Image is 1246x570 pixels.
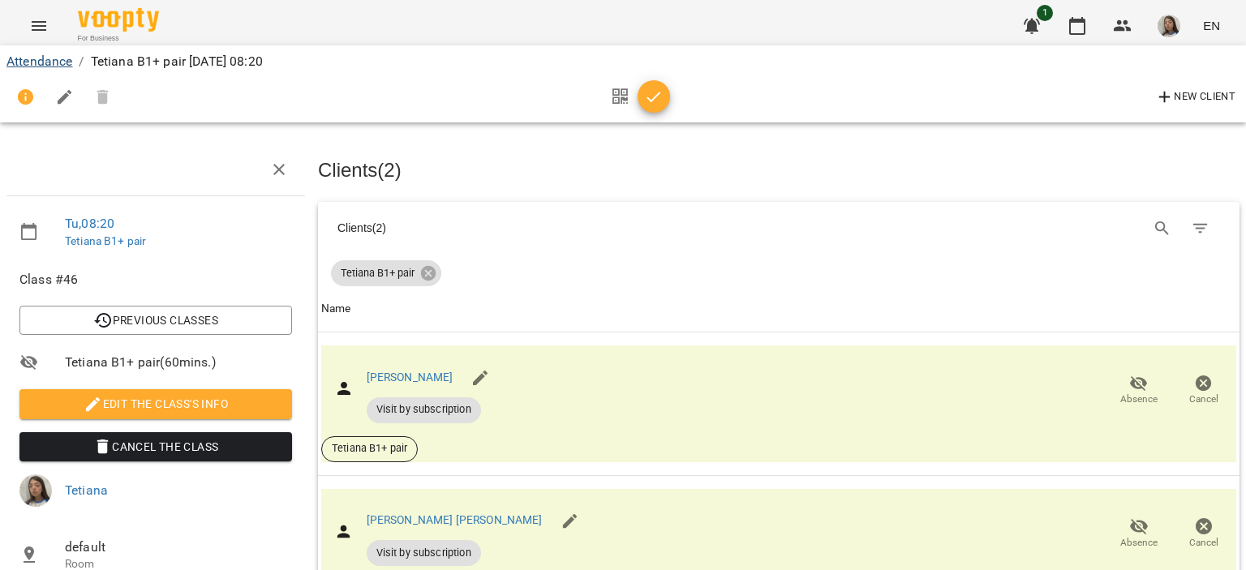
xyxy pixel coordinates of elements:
[1106,511,1171,556] button: Absence
[321,299,1236,319] span: Name
[1197,11,1227,41] button: EN
[19,270,292,289] span: Class #46
[367,402,481,417] span: Visit by subscription
[337,220,764,236] div: Clients ( 2 )
[1106,368,1171,414] button: Absence
[331,260,441,286] div: Tetiana B1+ pair
[79,52,84,71] li: /
[318,202,1240,254] div: Table Toolbar
[1158,15,1180,37] img: 8562b237ea367f17c5f9591cc48de4ba.jpg
[65,353,292,372] span: Tetiana B1+ pair ( 60 mins. )
[367,513,543,526] a: [PERSON_NAME] [PERSON_NAME]
[1143,209,1182,248] button: Search
[331,266,424,281] span: Tetiana B1+ pair
[19,432,292,461] button: Cancel the class
[1189,536,1218,550] span: Cancel
[65,538,292,557] span: default
[65,234,146,247] a: Tetiana B1+ pair
[321,299,351,319] div: Sort
[1120,392,1158,406] span: Absence
[367,371,453,384] a: [PERSON_NAME]
[6,54,72,69] a: Attendance
[1203,17,1220,34] span: EN
[65,482,108,498] a: Tetiana
[78,8,159,32] img: Voopty Logo
[91,52,263,71] p: Tetiana B1+ pair [DATE] 08:20
[1171,368,1236,414] button: Cancel
[19,6,58,45] button: Menu
[321,299,351,319] div: Name
[322,441,417,456] span: Tetiana B1+ pair
[32,437,279,456] span: Cancel the class
[65,216,114,231] a: Tu , 08:20
[1120,536,1158,550] span: Absence
[78,33,159,44] span: For Business
[318,160,1240,181] h3: Clients ( 2 )
[1181,209,1220,248] button: Filter
[367,546,481,560] span: Visit by subscription
[1171,511,1236,556] button: Cancel
[1155,88,1235,107] span: New Client
[1037,5,1053,21] span: 1
[6,52,1240,71] nav: breadcrumb
[19,474,52,507] img: 8562b237ea367f17c5f9591cc48de4ba.jpg
[32,394,279,414] span: Edit the class's Info
[32,311,279,330] span: Previous Classes
[1189,392,1218,406] span: Cancel
[1151,84,1240,110] button: New Client
[19,306,292,335] button: Previous Classes
[19,389,292,418] button: Edit the class's Info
